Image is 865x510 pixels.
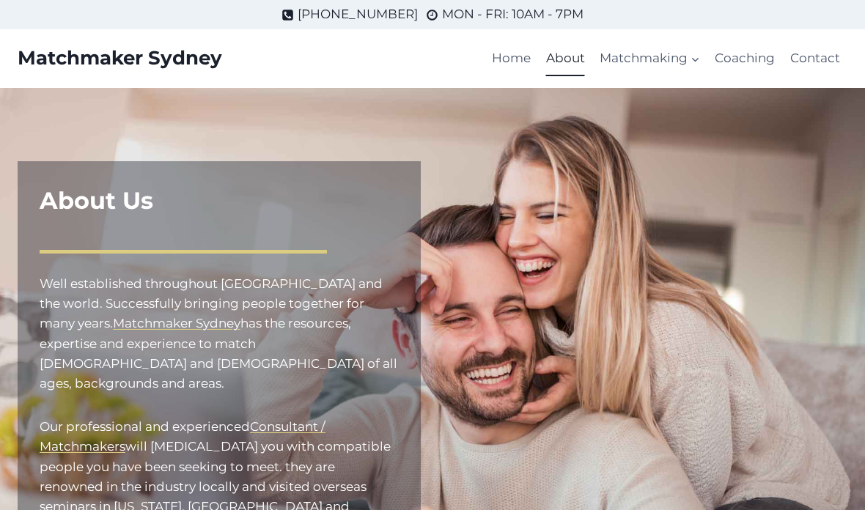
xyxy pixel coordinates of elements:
[442,4,584,24] span: MON - FRI: 10AM - 7PM
[113,316,240,330] a: Matchmaker Sydney
[485,41,847,76] nav: Primary
[707,41,782,76] a: Coaching
[281,4,418,24] a: [PHONE_NUMBER]
[298,4,418,24] span: [PHONE_NUMBER]
[40,183,399,218] h1: About Us
[592,41,707,76] a: Matchmaking
[18,47,222,70] a: Matchmaker Sydney
[40,274,399,393] p: has the resources, expertise and experience to match [DEMOGRAPHIC_DATA] and [DEMOGRAPHIC_DATA] of...
[783,41,847,76] a: Contact
[40,276,383,330] mark: Well established throughout [GEOGRAPHIC_DATA] and the world. Successfully bringing people togethe...
[539,41,592,76] a: About
[485,41,538,76] a: Home
[600,48,700,68] span: Matchmaking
